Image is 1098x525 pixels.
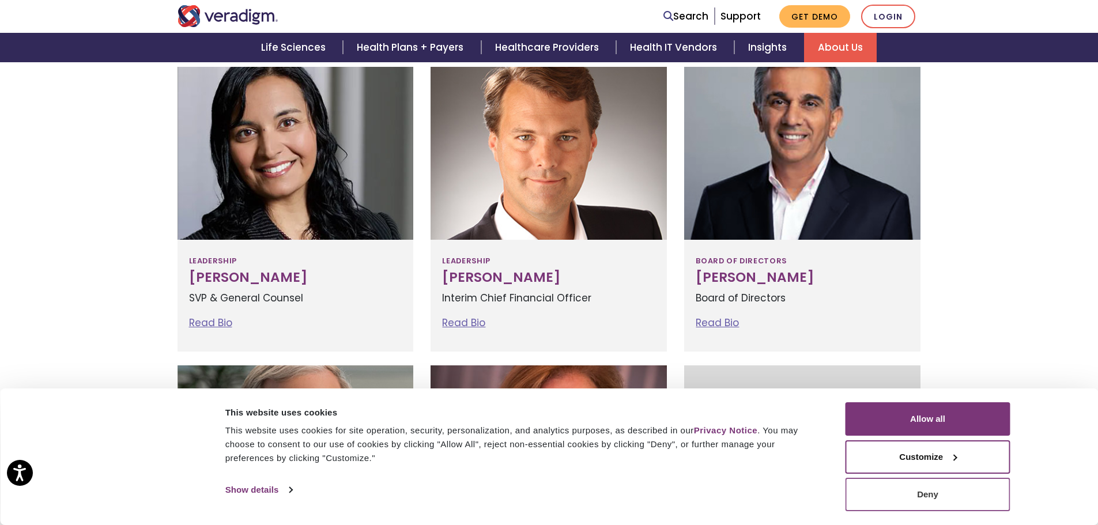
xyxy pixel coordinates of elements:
[247,33,343,62] a: Life Sciences
[442,270,655,286] h3: [PERSON_NAME]
[846,440,1010,474] button: Customize
[343,33,481,62] a: Health Plans + Payers
[189,251,237,270] span: Leadership
[225,406,820,420] div: This website uses cookies
[846,478,1010,511] button: Deny
[178,5,278,27] img: Veradigm logo
[779,5,850,28] a: Get Demo
[861,5,915,28] a: Login
[696,270,909,286] h3: [PERSON_NAME]
[734,33,804,62] a: Insights
[720,9,761,23] a: Support
[189,290,402,306] p: SVP & General Counsel
[442,290,655,306] p: Interim Chief Financial Officer
[804,33,877,62] a: About Us
[696,290,909,306] p: Board of Directors
[442,251,490,270] span: Leadership
[442,316,485,330] a: Read Bio
[189,270,402,286] h3: [PERSON_NAME]
[694,425,757,435] a: Privacy Notice
[1040,467,1084,511] iframe: Drift Chat Widget
[846,402,1010,436] button: Allow all
[696,251,786,270] span: Board of Directors
[189,316,232,330] a: Read Bio
[616,33,734,62] a: Health IT Vendors
[663,9,708,24] a: Search
[481,33,616,62] a: Healthcare Providers
[696,316,739,330] a: Read Bio
[225,424,820,465] div: This website uses cookies for site operation, security, personalization, and analytics purposes, ...
[225,481,292,498] a: Show details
